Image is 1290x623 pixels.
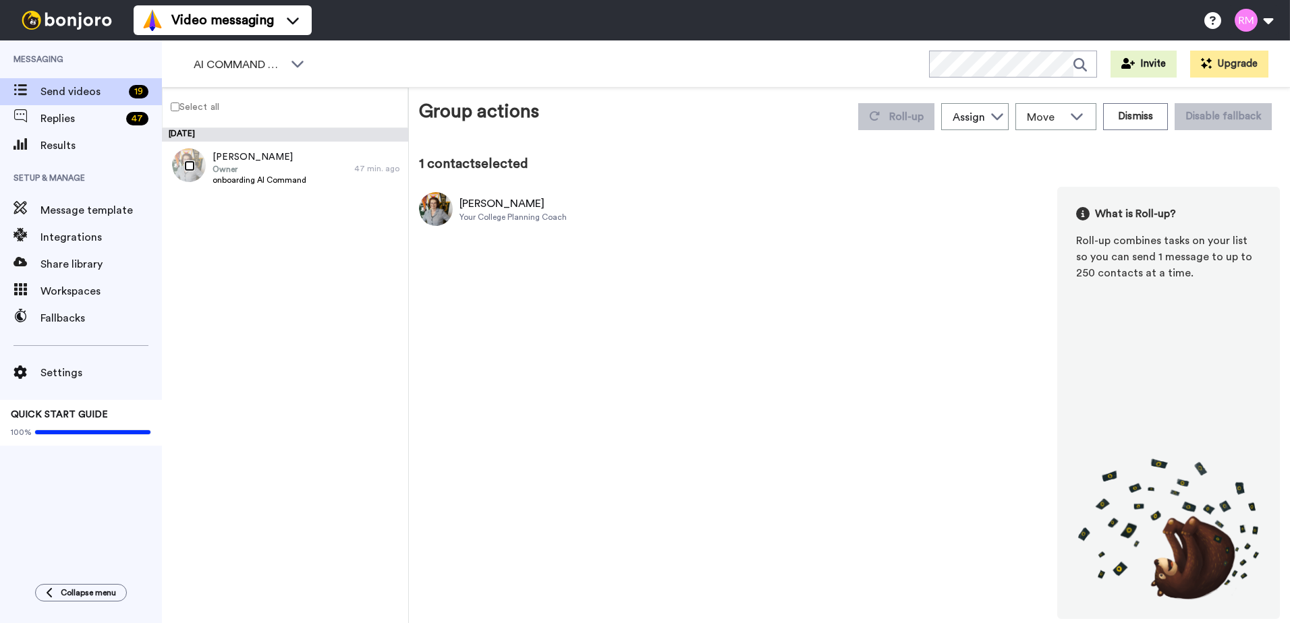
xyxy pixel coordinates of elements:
span: onboarding AI Command [213,175,306,185]
div: 1 contact selected [419,154,1280,173]
div: 47 min. ago [354,163,401,174]
button: Collapse menu [35,584,127,601]
div: 19 [129,85,148,98]
img: Image of Luanne [419,192,453,226]
label: Select all [163,98,219,115]
span: AI COMMAND CENTER - ACTIVE [194,57,284,73]
button: Invite [1111,51,1177,78]
span: Message template [40,202,162,218]
span: Replies [40,111,121,127]
button: Dismiss [1103,103,1168,130]
div: [DATE] [162,128,408,142]
input: Select all [171,102,179,111]
span: Owner [213,164,306,175]
div: Your College Planning Coach [459,212,567,222]
span: Results [40,138,162,154]
span: Workspaces [40,283,162,299]
button: Disable fallback [1175,103,1272,130]
span: What is Roll-up? [1095,206,1176,222]
div: 47 [126,112,148,125]
span: Integrations [40,229,162,245]
div: Roll-up combines tasks on your list so you can send 1 message to up to 250 contacts at a time. [1076,233,1261,281]
span: Send videos [40,84,123,100]
div: Group actions [419,98,539,130]
span: [PERSON_NAME] [213,150,306,164]
span: Roll-up [889,111,924,122]
button: Roll-up [858,103,934,130]
span: 100% [11,427,32,438]
img: joro-roll.png [1076,458,1261,600]
span: QUICK START GUIDE [11,410,108,419]
button: Upgrade [1190,51,1268,78]
span: Share library [40,256,162,272]
img: vm-color.svg [142,9,163,31]
span: Collapse menu [61,587,116,598]
img: bj-logo-header-white.svg [16,11,117,30]
span: Video messaging [171,11,274,30]
span: Fallbacks [40,310,162,326]
span: Move [1027,109,1063,125]
div: [PERSON_NAME] [459,196,567,212]
span: Settings [40,365,162,381]
div: Assign [953,109,985,125]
